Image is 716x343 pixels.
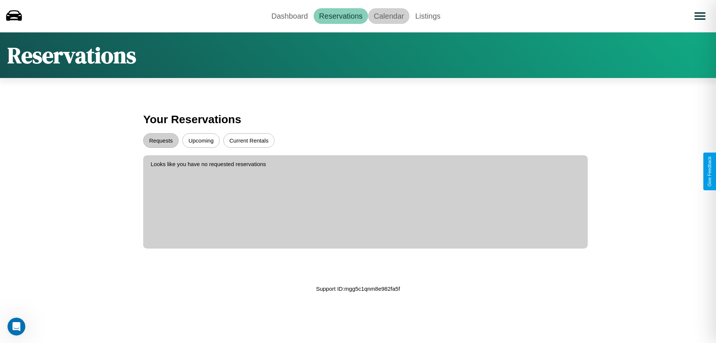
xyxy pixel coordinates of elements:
[690,6,710,26] button: Open menu
[143,109,573,130] h3: Your Reservations
[266,8,314,24] a: Dashboard
[151,159,580,169] p: Looks like you have no requested reservations
[182,133,220,148] button: Upcoming
[143,133,179,148] button: Requests
[707,156,712,187] div: Give Feedback
[316,284,400,294] p: Support ID: mgg5c1qnm8e982fa5f
[223,133,274,148] button: Current Rentals
[314,8,368,24] a: Reservations
[368,8,409,24] a: Calendar
[7,318,25,336] iframe: Intercom live chat
[7,40,136,71] h1: Reservations
[409,8,446,24] a: Listings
